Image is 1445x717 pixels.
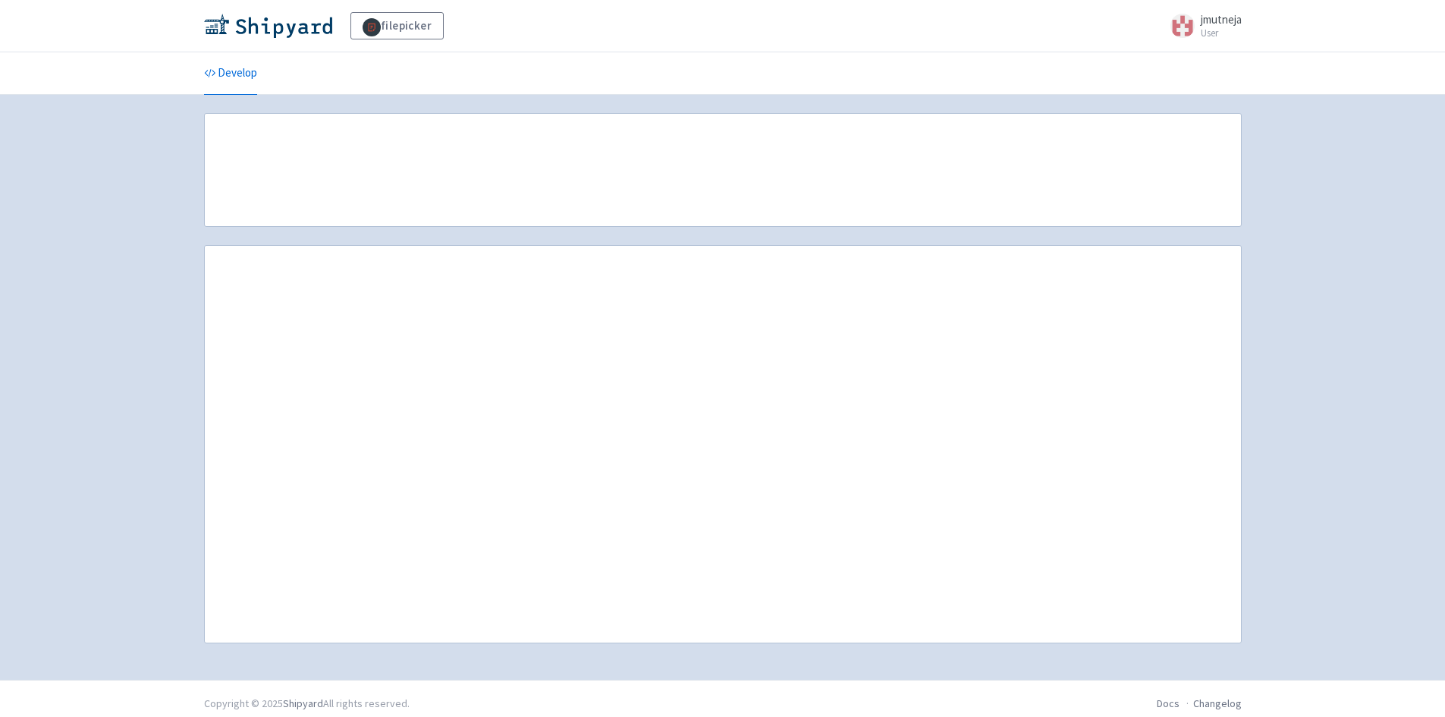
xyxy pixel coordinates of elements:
[204,696,410,712] div: Copyright © 2025 All rights reserved.
[350,12,444,39] a: filepicker
[283,697,323,710] a: Shipyard
[1201,12,1242,27] span: jmutneja
[204,52,257,95] a: Develop
[1157,697,1180,710] a: Docs
[204,14,332,38] img: Shipyard logo
[1193,697,1242,710] a: Changelog
[1201,28,1242,38] small: User
[1161,14,1242,38] a: jmutneja User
